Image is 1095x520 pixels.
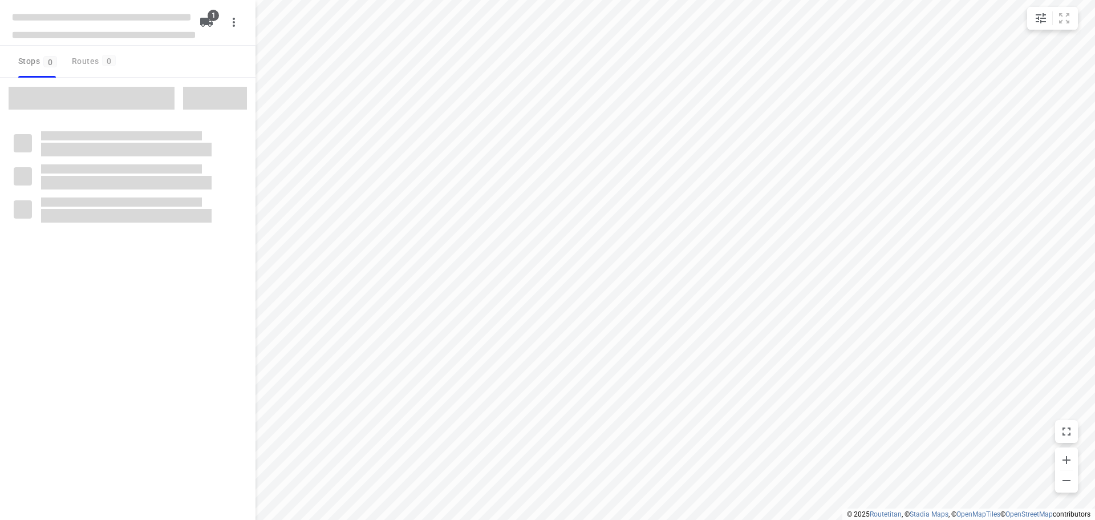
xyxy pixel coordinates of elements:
[1005,510,1053,518] a: OpenStreetMap
[847,510,1090,518] li: © 2025 , © , © © contributors
[910,510,948,518] a: Stadia Maps
[1027,7,1078,30] div: small contained button group
[870,510,902,518] a: Routetitan
[956,510,1000,518] a: OpenMapTiles
[1029,7,1052,30] button: Map settings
